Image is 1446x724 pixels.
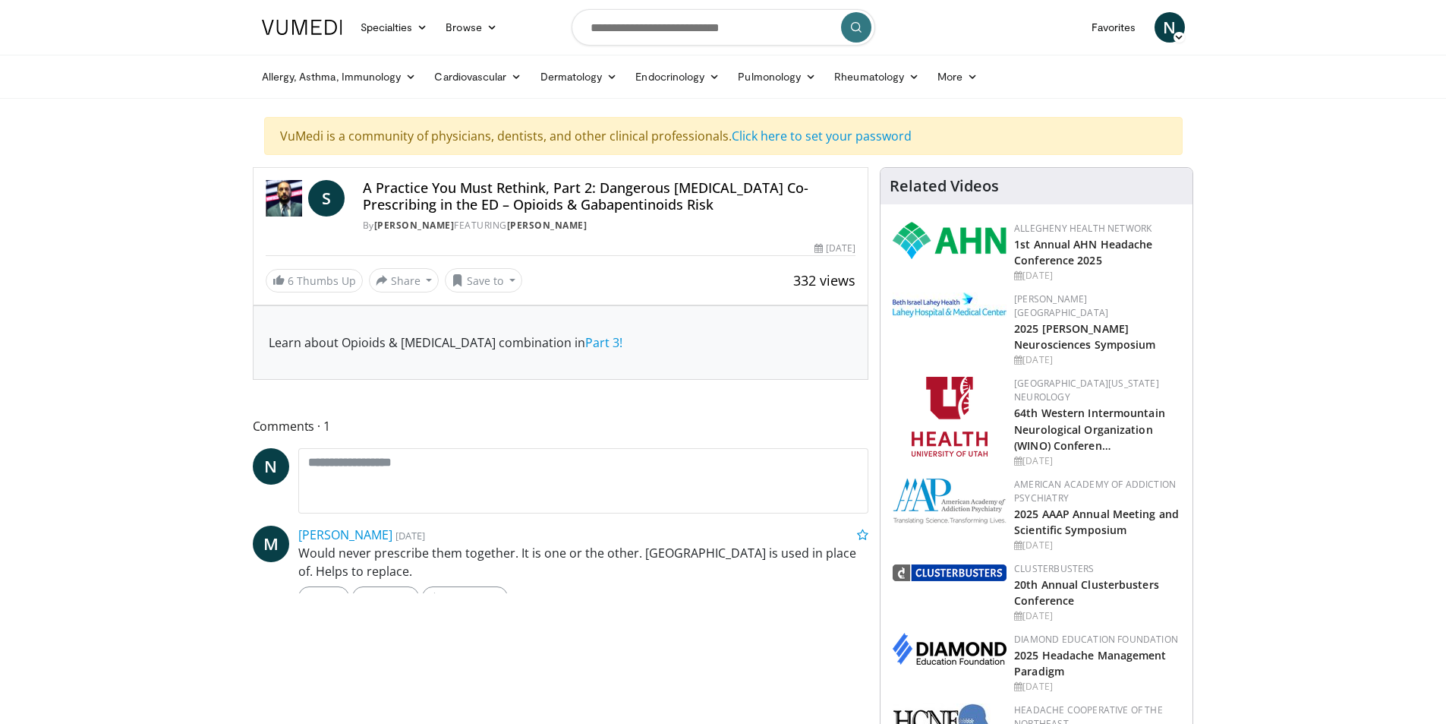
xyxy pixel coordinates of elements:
[374,219,455,232] a: [PERSON_NAME]
[445,268,522,292] button: Save to
[425,62,531,92] a: Cardiovascular
[1082,12,1145,43] a: Favorites
[1014,539,1180,552] div: [DATE]
[1014,562,1094,575] a: Clusterbusters
[890,177,999,195] h4: Related Videos
[363,219,855,232] div: By FEATURING
[531,62,627,92] a: Dermatology
[308,180,345,217] a: S
[893,478,1007,524] img: f7c290de-70ae-47e0-9ae1-04035161c232.png.150x105_q85_autocrop_double_scale_upscale_version-0.2.png
[1014,577,1159,608] a: 20th Annual Clusterbusters Conference
[893,292,1007,318] img: e7977282-282c-4444-820d-7cc2733560fd.jpg.150x105_q85_autocrop_double_scale_upscale_version-0.2.jpg
[732,128,912,144] a: Click here to set your password
[1155,12,1185,43] a: N
[1014,237,1152,267] a: 1st Annual AHN Headache Conference 2025
[825,62,928,92] a: Rheumatology
[298,586,349,608] a: Reply
[893,222,1007,259] img: 628ffacf-ddeb-4409-8647-b4d1102df243.png.150x105_q85_autocrop_double_scale_upscale_version-0.2.png
[436,12,506,43] a: Browse
[1014,454,1180,468] div: [DATE]
[1014,269,1180,283] div: [DATE]
[262,20,342,35] img: VuMedi Logo
[1014,353,1180,367] div: [DATE]
[422,586,508,608] a: Thumbs Up
[507,219,588,232] a: [PERSON_NAME]
[1014,377,1159,403] a: [GEOGRAPHIC_DATA][US_STATE] Neurology
[928,62,987,92] a: More
[1014,478,1176,504] a: American Academy of Addiction Psychiatry
[585,334,622,351] a: Part 3!
[351,12,437,43] a: Specialties
[298,526,392,543] a: [PERSON_NAME]
[814,242,855,255] div: [DATE]
[572,9,875,46] input: Search topics, interventions
[1014,222,1151,235] a: Allegheny Health Network
[729,62,825,92] a: Pulmonology
[298,544,869,580] p: Would never prescribe them together. It is one or the other. [GEOGRAPHIC_DATA] is used in place o...
[1014,609,1180,623] div: [DATE]
[1014,648,1166,678] a: 2025 Headache Management Paradigm
[1014,633,1178,646] a: Diamond Education Foundation
[893,564,1007,581] img: d3be30b6-fe2b-4f13-a5b4-eba975d75fdd.png.150x105_q85_autocrop_double_scale_upscale_version-0.2.png
[395,529,425,542] small: [DATE]
[893,633,1007,665] img: d0406666-9e5f-4b94-941b-f1257ac5ccaf.png.150x105_q85_autocrop_double_scale_upscale_version-0.2.png
[266,269,363,292] a: 6 Thumbs Up
[264,117,1183,155] div: VuMedi is a community of physicians, dentists, and other clinical professionals.
[253,526,289,562] a: M
[1014,292,1108,319] a: [PERSON_NAME][GEOGRAPHIC_DATA]
[1014,321,1155,352] a: 2025 [PERSON_NAME] Neurosciences Symposium
[253,62,426,92] a: Allergy, Asthma, Immunology
[363,180,855,213] h4: A Practice You Must Rethink, Part 2: Dangerous [MEDICAL_DATA] Co-Prescribing in the ED – Opioids ...
[1014,406,1165,452] a: 64th Western Intermountain Neurological Organization (WINO) Conferen…
[266,180,302,217] img: Dr. Sergey Motov
[269,334,853,352] p: Learn about Opioids & [MEDICAL_DATA] combination in
[369,268,439,292] button: Share
[253,448,289,485] a: N
[1014,507,1179,537] a: 2025 AAAP Annual Meeting and Scientific Symposium
[1014,680,1180,694] div: [DATE]
[352,586,419,608] a: Message
[253,416,869,436] span: Comments 1
[288,273,294,288] span: 6
[793,271,855,289] span: 332 views
[912,377,988,457] img: f6362829-b0a3-407d-a044-59546adfd345.png.150x105_q85_autocrop_double_scale_upscale_version-0.2.png
[626,62,729,92] a: Endocrinology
